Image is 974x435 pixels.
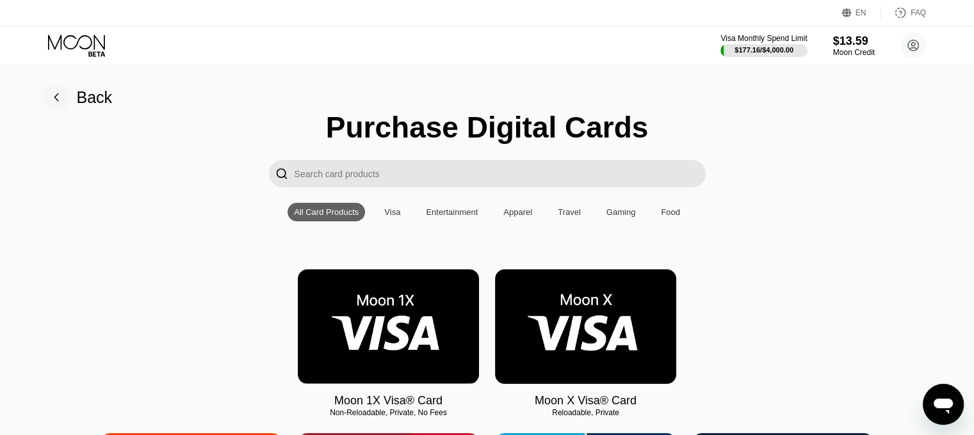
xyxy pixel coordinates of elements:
[856,8,866,17] div: EN
[833,35,875,48] div: $13.59
[720,34,807,57] div: Visa Monthly Spend Limit$177.16/$4,000.00
[495,408,676,417] div: Reloadable, Private
[426,207,478,217] div: Entertainment
[294,207,359,217] div: All Card Products
[842,6,881,19] div: EN
[606,207,636,217] div: Gaming
[288,203,365,221] div: All Card Products
[654,203,686,221] div: Food
[833,48,875,57] div: Moon Credit
[833,35,875,57] div: $13.59Moon Credit
[911,8,926,17] div: FAQ
[419,203,484,221] div: Entertainment
[334,394,442,407] div: Moon 1X Visa® Card
[295,160,706,187] input: Search card products
[600,203,642,221] div: Gaming
[551,203,587,221] div: Travel
[44,84,113,110] div: Back
[720,34,807,43] div: Visa Monthly Spend Limit
[735,46,793,54] div: $177.16 / $4,000.00
[923,384,964,425] iframe: Dugme za pokretanje prozora za razmenu poruka
[535,394,637,407] div: Moon X Visa® Card
[269,160,295,187] div: 
[661,207,680,217] div: Food
[378,203,407,221] div: Visa
[298,408,479,417] div: Non-Reloadable, Private, No Fees
[497,203,539,221] div: Apparel
[326,110,649,145] div: Purchase Digital Cards
[558,207,581,217] div: Travel
[881,6,926,19] div: FAQ
[77,88,113,107] div: Back
[384,207,400,217] div: Visa
[503,207,532,217] div: Apparel
[275,166,288,181] div: 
